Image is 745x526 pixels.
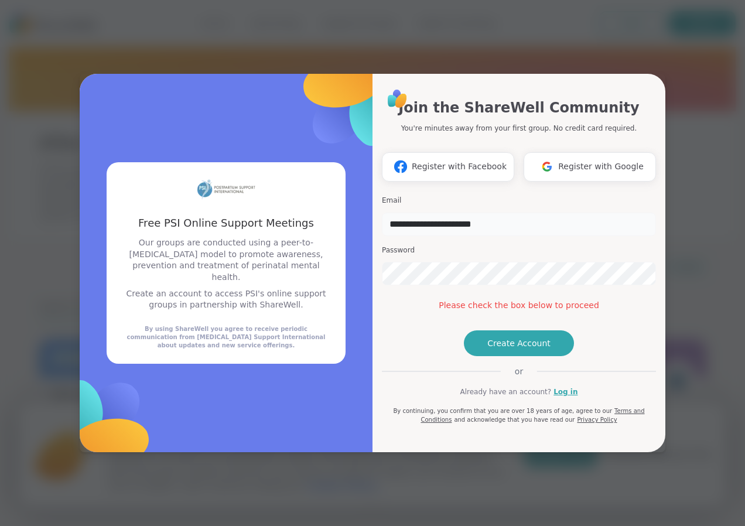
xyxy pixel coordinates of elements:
h3: Email [382,196,656,206]
span: or [501,366,537,377]
img: ShareWell Logomark [251,2,450,201]
p: You're minutes away from your first group. No credit card required. [401,123,637,134]
span: Register with Google [558,160,644,173]
span: Create Account [487,337,551,349]
img: ShareWell Logomark [536,156,558,177]
span: By continuing, you confirm that you are over 18 years of age, agree to our [393,408,612,414]
h3: Password [382,245,656,255]
img: partner logo [197,176,255,201]
p: Create an account to access PSI's online support groups in partnership with ShareWell. [121,288,332,311]
span: Register with Facebook [412,160,507,173]
div: By using ShareWell you agree to receive periodic communication from [MEDICAL_DATA] Support Intern... [121,325,332,350]
img: ShareWell Logomark [3,325,201,524]
p: Our groups are conducted using a peer-to-[MEDICAL_DATA] model to promote awareness, prevention an... [121,237,332,283]
span: and acknowledge that you have read our [454,416,575,423]
a: Terms and Conditions [421,408,644,423]
img: ShareWell Logomark [389,156,412,177]
button: Register with Google [524,152,656,182]
a: Privacy Policy [577,416,617,423]
h3: Free PSI Online Support Meetings [121,216,332,230]
button: Create Account [464,330,574,356]
img: ShareWell Logo [384,86,411,112]
a: Log in [553,387,577,397]
h1: Join the ShareWell Community [398,97,639,118]
span: Already have an account? [460,387,551,397]
div: Please check the box below to proceed [382,299,656,312]
button: Register with Facebook [382,152,514,182]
